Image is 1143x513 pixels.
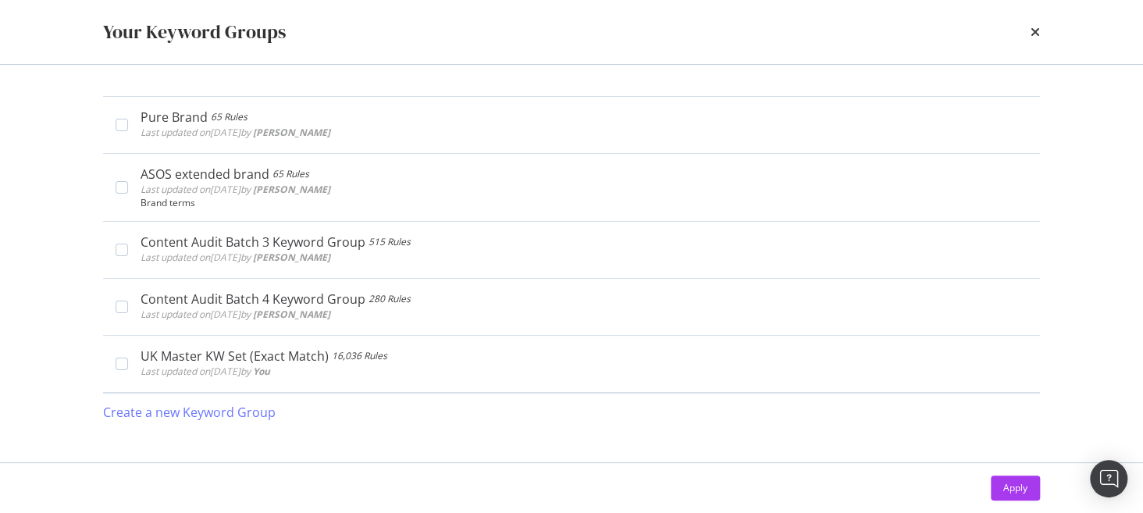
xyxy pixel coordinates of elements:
[103,19,286,45] div: Your Keyword Groups
[253,126,330,139] b: [PERSON_NAME]
[253,308,330,321] b: [PERSON_NAME]
[141,109,208,125] div: Pure Brand
[369,234,411,250] div: 515 Rules
[141,365,270,378] span: Last updated on [DATE] by
[141,291,365,307] div: Content Audit Batch 4 Keyword Group
[369,291,411,307] div: 280 Rules
[272,166,309,182] div: 65 Rules
[991,476,1040,501] button: Apply
[253,183,330,196] b: [PERSON_NAME]
[332,348,387,364] div: 16,036 Rules
[253,251,330,264] b: [PERSON_NAME]
[211,109,247,125] div: 65 Rules
[253,365,270,378] b: You
[141,251,330,264] span: Last updated on [DATE] by
[1031,19,1040,45] div: times
[103,394,276,431] button: Create a new Keyword Group
[141,308,330,321] span: Last updated on [DATE] by
[141,234,365,250] div: Content Audit Batch 3 Keyword Group
[141,183,330,196] span: Last updated on [DATE] by
[1003,481,1027,494] div: Apply
[141,126,330,139] span: Last updated on [DATE] by
[141,348,329,364] div: UK Master KW Set (Exact Match)
[1090,460,1127,497] div: Open Intercom Messenger
[103,404,276,422] div: Create a new Keyword Group
[141,198,1027,208] div: Brand terms
[141,166,269,182] div: ASOS extended brand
